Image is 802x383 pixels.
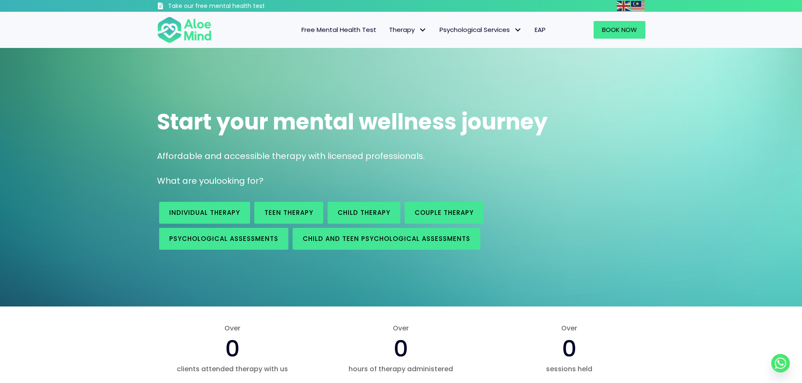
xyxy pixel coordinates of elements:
[157,150,645,162] p: Affordable and accessible therapy with licensed professionals.
[223,21,552,39] nav: Menu
[159,228,288,250] a: Psychological assessments
[328,202,400,224] a: Child Therapy
[493,323,645,333] span: Over
[169,208,240,217] span: Individual therapy
[214,175,264,187] span: looking for?
[264,208,313,217] span: Teen Therapy
[157,175,214,187] span: What are you
[512,24,524,36] span: Psychological Services: submenu
[303,234,470,243] span: Child and Teen Psychological assessments
[157,106,548,137] span: Start your mental wellness journey
[602,25,637,34] span: Book Now
[594,21,645,39] a: Book Now
[168,2,310,11] h3: Take our free mental health test
[169,234,278,243] span: Psychological assessments
[157,364,309,374] span: clients attended therapy with us
[528,21,552,39] a: EAP
[617,1,631,11] a: English
[433,21,528,39] a: Psychological ServicesPsychological Services: submenu
[225,333,240,365] span: 0
[338,208,390,217] span: Child Therapy
[157,16,212,44] img: Aloe mind Logo
[631,1,645,11] a: Malay
[440,25,522,34] span: Psychological Services
[405,202,484,224] a: Couple therapy
[325,364,477,374] span: hours of therapy administered
[159,202,250,224] a: Individual therapy
[295,21,383,39] a: Free Mental Health Test
[293,228,480,250] a: Child and Teen Psychological assessments
[417,24,429,36] span: Therapy: submenu
[301,25,376,34] span: Free Mental Health Test
[617,1,630,11] img: en
[157,2,310,12] a: Take our free mental health test
[535,25,546,34] span: EAP
[562,333,577,365] span: 0
[493,364,645,374] span: sessions held
[394,333,408,365] span: 0
[254,202,323,224] a: Teen Therapy
[631,1,645,11] img: ms
[389,25,427,34] span: Therapy
[415,208,474,217] span: Couple therapy
[771,354,790,372] a: Whatsapp
[325,323,477,333] span: Over
[383,21,433,39] a: TherapyTherapy: submenu
[157,323,309,333] span: Over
